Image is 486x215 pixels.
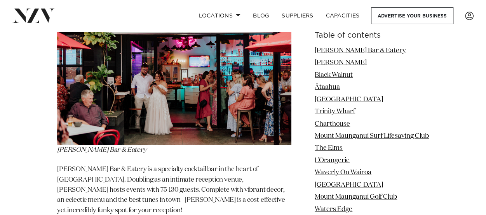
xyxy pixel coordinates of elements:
[192,7,247,24] a: Locations
[315,108,355,115] a: Trinity Wharf
[315,145,343,152] a: The Elms
[315,72,353,78] a: Black Walnut
[315,157,350,164] a: L’Orangerie
[315,121,350,127] a: Charthouse
[315,182,383,188] a: [GEOGRAPHIC_DATA]
[315,206,352,213] a: Waters Edge
[315,169,371,176] a: Waverly On Wairoa
[315,59,367,66] a: [PERSON_NAME]
[371,7,453,24] a: Advertise your business
[315,133,429,139] a: Mount Maunganui Surf Lifesaving Club
[247,7,275,24] a: BLOG
[275,7,319,24] a: SUPPLIERS
[57,147,147,153] span: [PERSON_NAME] Bar & Eatery
[12,9,55,23] img: nzv-logo.png
[320,7,366,24] a: Capacities
[315,47,406,54] a: [PERSON_NAME] Bar & Eatery
[315,96,383,103] a: [GEOGRAPHIC_DATA]
[57,166,285,213] span: [PERSON_NAME] Bar & Eatery is a specialty cocktail bar in the heart of [GEOGRAPHIC_DATA]. Doublin...
[315,84,340,90] a: Ātaahua
[315,194,397,200] a: Mount Maunganui Golf Club
[315,31,429,40] h6: Table of contents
